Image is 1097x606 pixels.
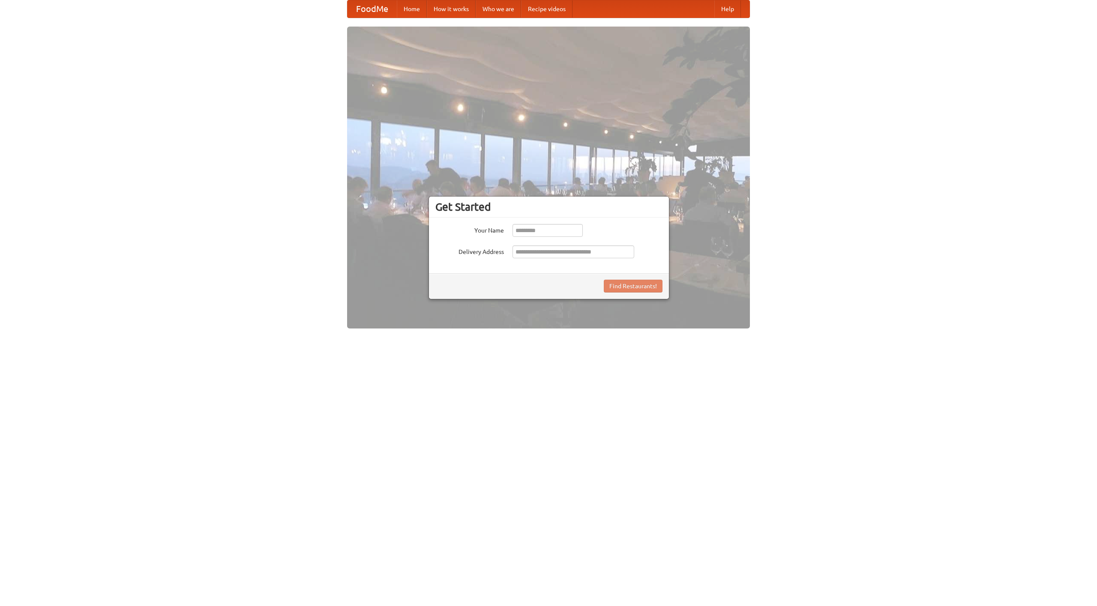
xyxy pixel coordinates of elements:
label: Delivery Address [435,245,504,256]
a: How it works [427,0,476,18]
button: Find Restaurants! [604,280,662,293]
a: Help [714,0,741,18]
h3: Get Started [435,200,662,213]
label: Your Name [435,224,504,235]
a: Home [397,0,427,18]
a: Who we are [476,0,521,18]
a: Recipe videos [521,0,572,18]
a: FoodMe [348,0,397,18]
